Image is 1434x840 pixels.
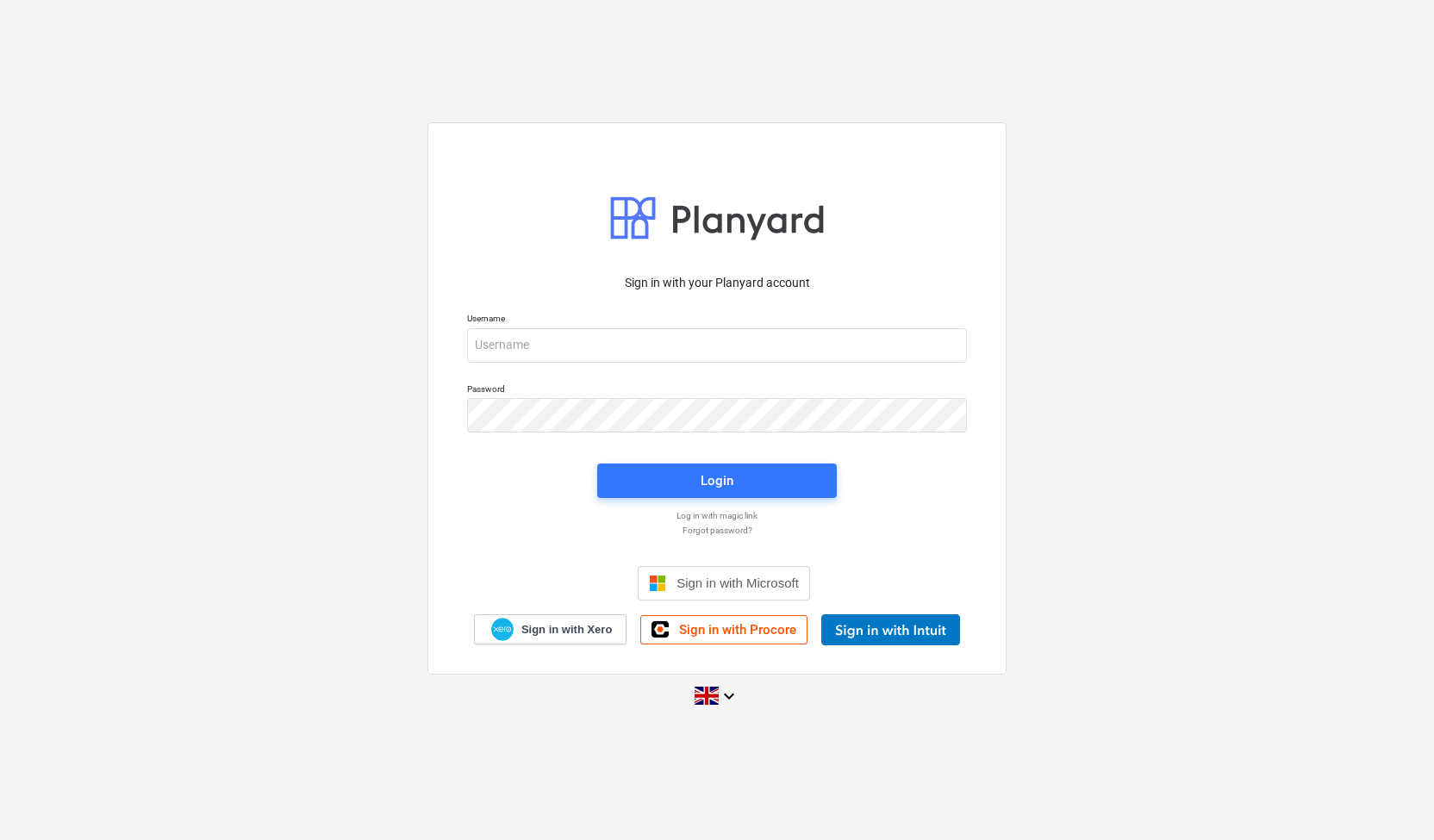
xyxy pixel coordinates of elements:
[676,576,799,590] span: Sign in with Microsoft
[467,328,967,363] input: Username
[719,686,739,706] i: keyboard_arrow_down
[474,614,627,644] a: Sign in with Xero
[467,274,967,292] p: Sign in with your Planyard account
[679,622,796,638] span: Sign in with Procore
[649,575,666,592] img: Microsoft logo
[640,615,807,644] a: Sign in with Procore
[467,313,967,327] p: Username
[521,622,612,638] span: Sign in with Xero
[458,510,976,521] a: Log in with magic link
[458,525,976,536] a: Forgot password?
[491,618,514,641] img: Xero logo
[467,383,967,398] p: Password
[701,470,733,492] div: Login
[597,464,837,498] button: Login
